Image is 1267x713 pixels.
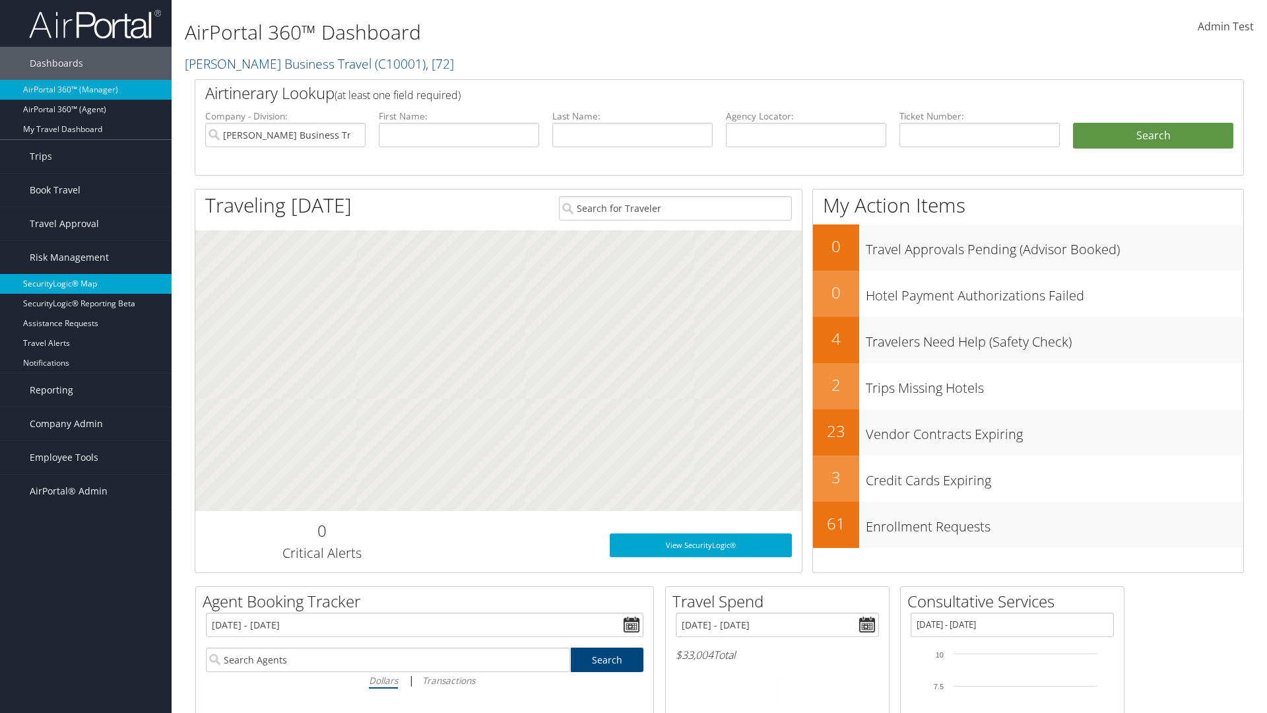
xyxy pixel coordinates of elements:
span: Dashboards [30,47,83,80]
h2: 3 [813,466,859,489]
h1: Traveling [DATE] [205,191,352,219]
label: Agency Locator: [726,110,886,123]
input: Search Agents [206,648,570,672]
h2: Agent Booking Tracker [203,590,653,613]
a: 4Travelers Need Help (Safety Check) [813,317,1243,363]
i: Transactions [422,674,475,687]
label: Last Name: [552,110,713,123]
h2: 61 [813,512,859,535]
h2: 0 [813,281,859,304]
h1: AirPortal 360™ Dashboard [185,18,897,46]
span: Travel Approval [30,207,99,240]
h3: Critical Alerts [205,544,438,562]
h6: Total [676,648,879,662]
h3: Enrollment Requests [866,511,1243,536]
label: First Name: [379,110,539,123]
a: 23Vendor Contracts Expiring [813,409,1243,456]
h2: 0 [205,520,438,542]
h2: Airtinerary Lookup [205,82,1146,104]
a: 3Credit Cards Expiring [813,456,1243,502]
a: [PERSON_NAME] Business Travel [185,55,454,73]
tspan: 10 [936,651,944,659]
i: Dollars [369,674,398,687]
span: Company Admin [30,407,103,440]
span: Reporting [30,374,73,407]
h2: 23 [813,420,859,442]
span: (at least one field required) [335,88,461,102]
h2: 4 [813,327,859,350]
a: 0Hotel Payment Authorizations Failed [813,271,1243,317]
div: | [206,672,643,689]
span: Trips [30,140,52,173]
a: 61Enrollment Requests [813,502,1243,548]
h3: Hotel Payment Authorizations Failed [866,280,1243,305]
h3: Credit Cards Expiring [866,465,1243,490]
button: Search [1073,123,1233,149]
span: , [ 72 ] [426,55,454,73]
span: Admin Test [1198,19,1254,34]
h3: Vendor Contracts Expiring [866,419,1243,444]
a: 0Travel Approvals Pending (Advisor Booked) [813,224,1243,271]
h2: 2 [813,374,859,396]
span: Employee Tools [30,441,98,474]
label: Ticket Number: [899,110,1060,123]
h3: Travelers Need Help (Safety Check) [866,326,1243,351]
a: View SecurityLogic® [610,533,792,557]
span: ( C10001 ) [375,55,426,73]
span: AirPortal® Admin [30,475,108,508]
img: airportal-logo.png [29,9,161,40]
h2: 0 [813,235,859,257]
a: Admin Test [1198,7,1254,48]
h1: My Action Items [813,191,1243,219]
span: Risk Management [30,241,109,274]
span: Book Travel [30,174,81,207]
tspan: 7.5 [934,683,944,691]
a: 2Trips Missing Hotels [813,363,1243,409]
h3: Travel Approvals Pending (Advisor Booked) [866,234,1243,259]
h3: Trips Missing Hotels [866,372,1243,397]
input: Search for Traveler [559,196,792,221]
label: Company - Division: [205,110,366,123]
span: $33,004 [676,648,713,662]
a: Search [571,648,644,672]
h2: Travel Spend [672,590,889,613]
h2: Consultative Services [907,590,1124,613]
